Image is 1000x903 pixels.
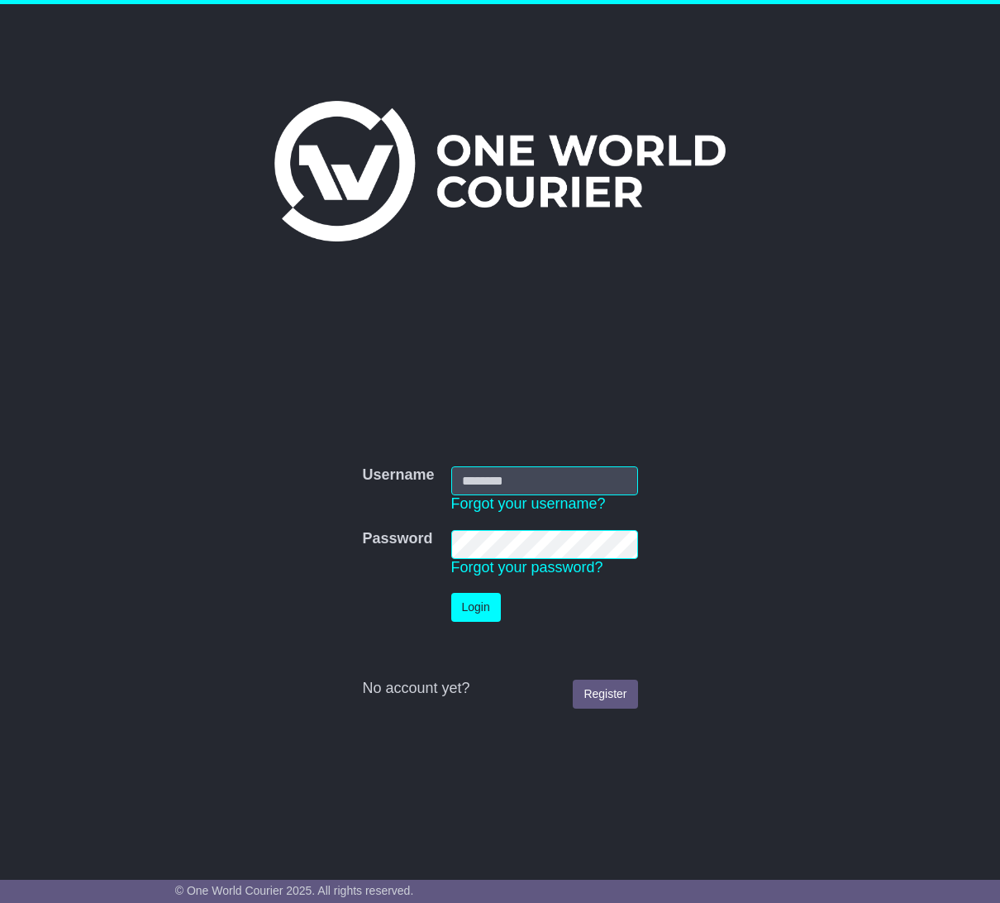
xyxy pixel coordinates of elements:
[451,495,606,512] a: Forgot your username?
[362,680,637,698] div: No account yet?
[362,466,434,485] label: Username
[274,101,726,241] img: One World
[573,680,637,709] a: Register
[175,884,414,897] span: © One World Courier 2025. All rights reserved.
[451,559,603,576] a: Forgot your password?
[362,530,432,548] label: Password
[451,593,501,622] button: Login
